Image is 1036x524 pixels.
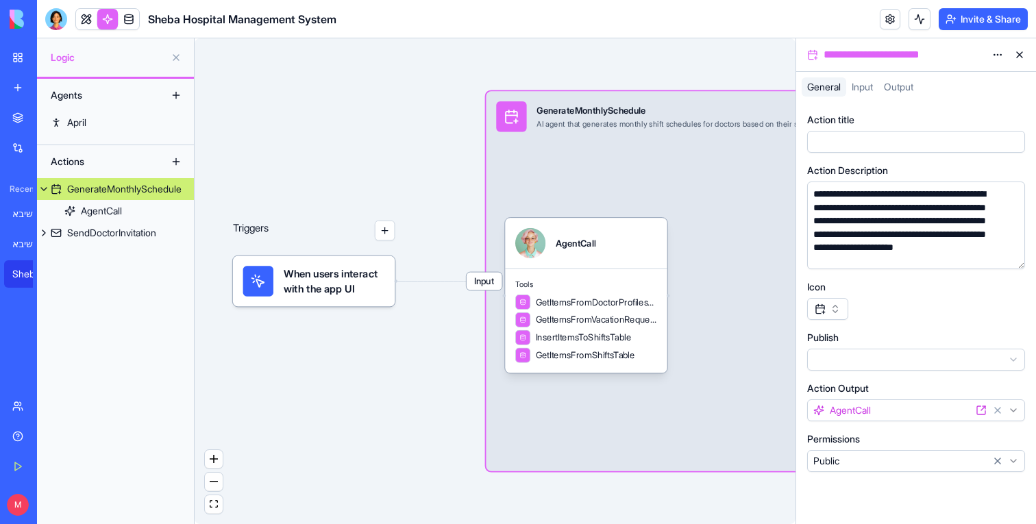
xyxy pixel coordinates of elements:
[205,450,223,469] button: zoom in
[12,267,51,281] div: Sheba Hospital Management System
[7,494,29,516] span: M
[37,178,194,200] a: GenerateMonthlySchedule
[10,10,95,29] img: logo
[37,222,194,244] a: SendDoctorInvitation
[67,116,86,129] div: April
[884,81,913,92] span: Output
[37,200,194,222] a: AgentCall
[515,279,657,290] span: Tools
[148,11,336,27] span: Sheba Hospital Management System
[233,180,395,307] div: Triggers
[807,164,888,177] label: Action Description
[807,280,826,294] label: Icon
[67,226,156,240] div: SendDoctorInvitation
[4,200,59,227] a: מערכת ניהול רופאים שיבא
[205,473,223,491] button: zoom out
[505,218,667,373] div: AgentCallToolsGetItemsFromDoctorProfilesTableGetItemsFromVacationRequestsTableInsertItemsToShifts...
[807,331,839,345] label: Publish
[536,104,916,116] div: GenerateMonthlySchedule
[536,314,657,326] span: GetItemsFromVacationRequestsTable
[852,81,873,92] span: Input
[81,204,122,218] div: AgentCall
[37,112,194,134] a: April
[233,221,269,241] p: Triggers
[807,81,841,92] span: General
[536,119,916,129] div: AI agent that generates monthly shift schedules for doctors based on their settings, vacation req...
[4,260,59,288] a: Sheba Hospital Management System
[4,184,33,195] span: Recent
[467,273,502,290] span: Input
[939,8,1028,30] button: Invite & Share
[536,349,635,361] span: GetItemsFromShiftsTable
[12,207,51,221] div: מערכת ניהול רופאים שיבא
[807,432,860,446] label: Permissions
[44,84,153,106] div: Agents
[486,91,998,471] div: InputGenerateMonthlyScheduleAI agent that generates monthly shift schedules for doctors based on ...
[12,237,51,251] div: מערכת ניהול רופאים - שיבא
[205,495,223,514] button: fit view
[67,182,182,196] div: GenerateMonthlySchedule
[807,382,869,395] label: Action Output
[233,256,395,307] div: When users interact with the app UI
[536,332,632,344] span: InsertItemsToShiftsTable
[51,51,165,64] span: Logic
[284,266,385,296] span: When users interact with the app UI
[536,296,657,308] span: GetItemsFromDoctorProfilesTable
[4,230,59,258] a: מערכת ניהול רופאים - שיבא
[44,151,153,173] div: Actions
[556,237,595,249] div: AgentCall
[807,113,854,127] label: Action title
